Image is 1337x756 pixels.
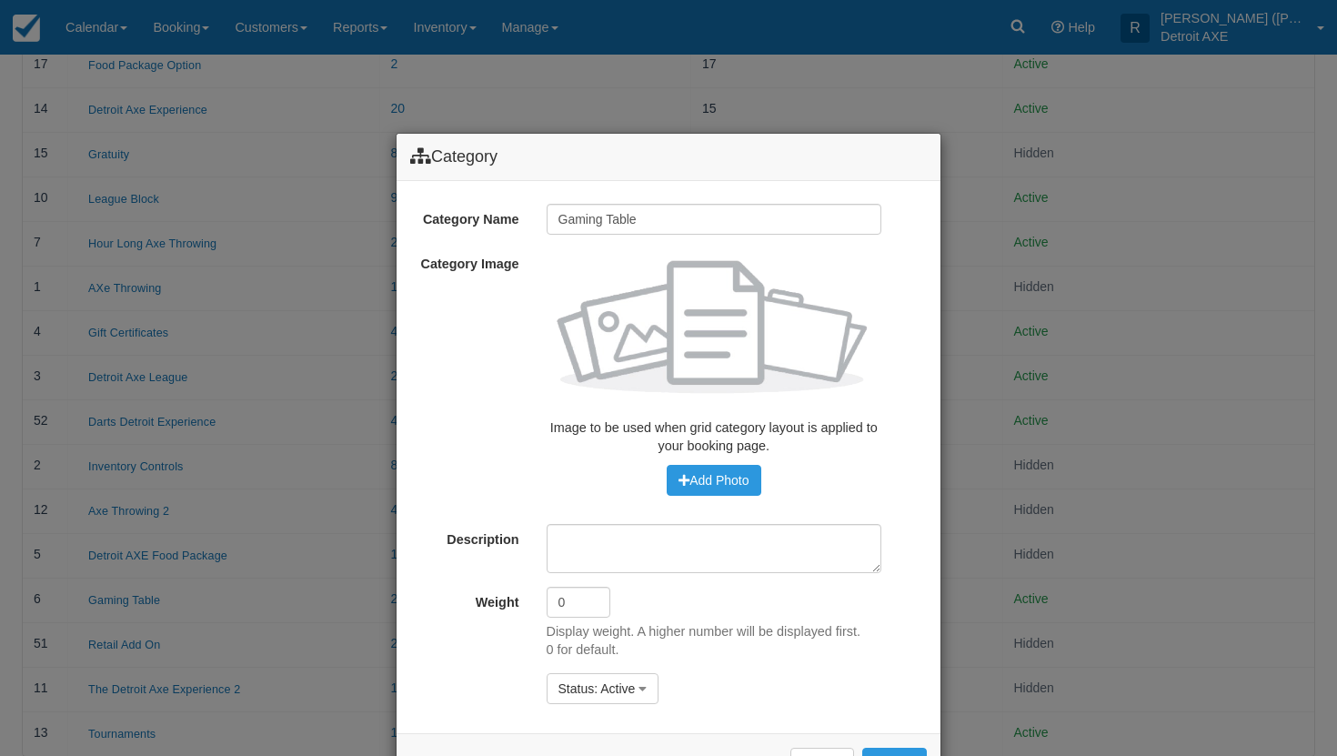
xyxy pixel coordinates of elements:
p: Image to be used when grid category layout is applied to your booking page. [547,418,882,456]
button: Add Photo [667,465,760,496]
img: wizard-photo-empty-state-image.png [547,248,882,418]
span: : Active [594,681,635,696]
label: Category Name [397,204,533,229]
span: Add Photo [679,473,749,488]
label: Description [397,524,533,549]
span: Status [558,681,595,696]
label: Category Image [397,248,533,274]
button: Status: Active [547,673,659,704]
label: Weight [397,587,533,612]
p: Display weight. A higher number will be displayed first. 0 for default. [547,622,861,660]
h4: Category [410,147,927,166]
